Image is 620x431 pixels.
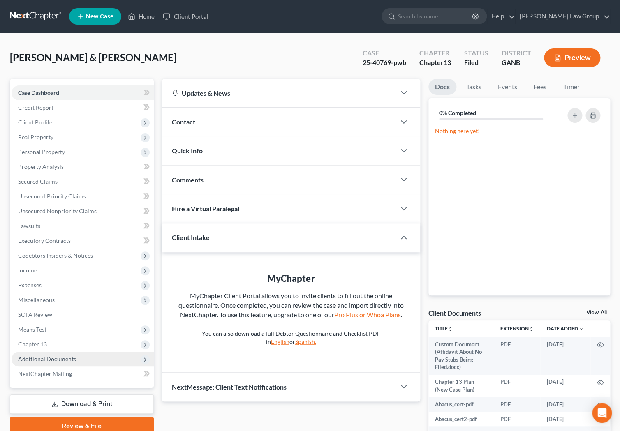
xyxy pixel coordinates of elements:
[18,311,52,318] span: SOFA Review
[12,189,154,204] a: Unsecured Priority Claims
[557,79,586,95] a: Timer
[529,327,534,332] i: unfold_more
[419,58,451,67] div: Chapter
[464,48,488,58] div: Status
[540,412,590,426] td: [DATE]
[18,370,72,377] span: NextChapter Mailing
[494,337,540,375] td: PDF
[362,58,406,67] div: 25-40769-pwb
[18,237,71,244] span: Executory Contracts
[18,134,53,141] span: Real Property
[18,148,65,155] span: Personal Property
[172,89,386,97] div: Updates & News
[439,109,476,116] strong: 0% Completed
[10,51,176,63] span: [PERSON_NAME] & [PERSON_NAME]
[579,327,584,332] i: expand_more
[500,325,534,332] a: Extensionunfold_more
[428,79,456,95] a: Docs
[501,58,531,67] div: GANB
[18,296,55,303] span: Miscellaneous
[18,341,47,348] span: Chapter 13
[362,48,406,58] div: Case
[172,176,204,184] span: Comments
[540,337,590,375] td: [DATE]
[18,267,37,274] span: Income
[18,89,59,96] span: Case Dashboard
[460,79,488,95] a: Tasks
[178,272,404,285] div: MyChapter
[172,147,203,154] span: Quick Info
[516,9,610,24] a: [PERSON_NAME] Law Group
[398,9,473,24] input: Search by name...
[12,307,154,322] a: SOFA Review
[18,207,97,214] span: Unsecured Nonpriority Claims
[527,79,553,95] a: Fees
[12,159,154,174] a: Property Analysis
[12,100,154,115] a: Credit Report
[428,375,494,397] td: Chapter 13 Plan (New Case Plan)
[540,397,590,412] td: [DATE]
[18,178,58,185] span: Secured Claims
[172,118,195,126] span: Contact
[12,366,154,381] a: NextChapter Mailing
[540,375,590,397] td: [DATE]
[435,325,453,332] a: Titleunfold_more
[334,311,401,318] a: Pro Plus or Whoa Plans
[12,174,154,189] a: Secured Claims
[491,79,524,95] a: Events
[172,205,239,212] span: Hire a Virtual Paralegal
[18,119,52,126] span: Client Profile
[547,325,584,332] a: Date Added expand_more
[10,394,154,414] a: Download & Print
[448,327,453,332] i: unfold_more
[12,219,154,233] a: Lawsuits
[86,14,113,20] span: New Case
[18,326,46,333] span: Means Test
[18,163,64,170] span: Property Analysis
[494,397,540,412] td: PDF
[12,85,154,100] a: Case Dashboard
[464,58,488,67] div: Filed
[419,48,451,58] div: Chapter
[124,9,159,24] a: Home
[12,233,154,248] a: Executory Contracts
[592,403,612,423] div: Open Intercom Messenger
[501,48,531,58] div: District
[18,193,86,200] span: Unsecured Priority Claims
[428,412,494,426] td: Abacus_cert2-pdf
[178,330,404,346] p: You can also download a full Debtor Questionnaire and Checklist PDF in or
[487,9,515,24] a: Help
[159,9,212,24] a: Client Portal
[178,292,403,318] span: MyChapter Client Portal allows you to invite clients to fill out the online questionnaire. Once c...
[443,58,451,66] span: 13
[428,309,481,317] div: Client Documents
[18,104,53,111] span: Credit Report
[18,252,93,259] span: Codebtors Insiders & Notices
[494,412,540,426] td: PDF
[172,233,210,241] span: Client Intake
[586,310,607,316] a: View All
[428,337,494,375] td: Custom Document (Affidavit About No Pay Stubs Being Filed.docx)
[544,48,600,67] button: Preview
[428,397,494,412] td: Abacus_cert-pdf
[435,127,604,135] p: Nothing here yet!
[271,338,289,345] a: English
[18,222,40,229] span: Lawsuits
[18,355,76,362] span: Additional Documents
[172,383,287,391] span: NextMessage: Client Text Notifications
[18,281,42,288] span: Expenses
[494,375,540,397] td: PDF
[295,338,316,345] a: Spanish.
[12,204,154,219] a: Unsecured Nonpriority Claims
